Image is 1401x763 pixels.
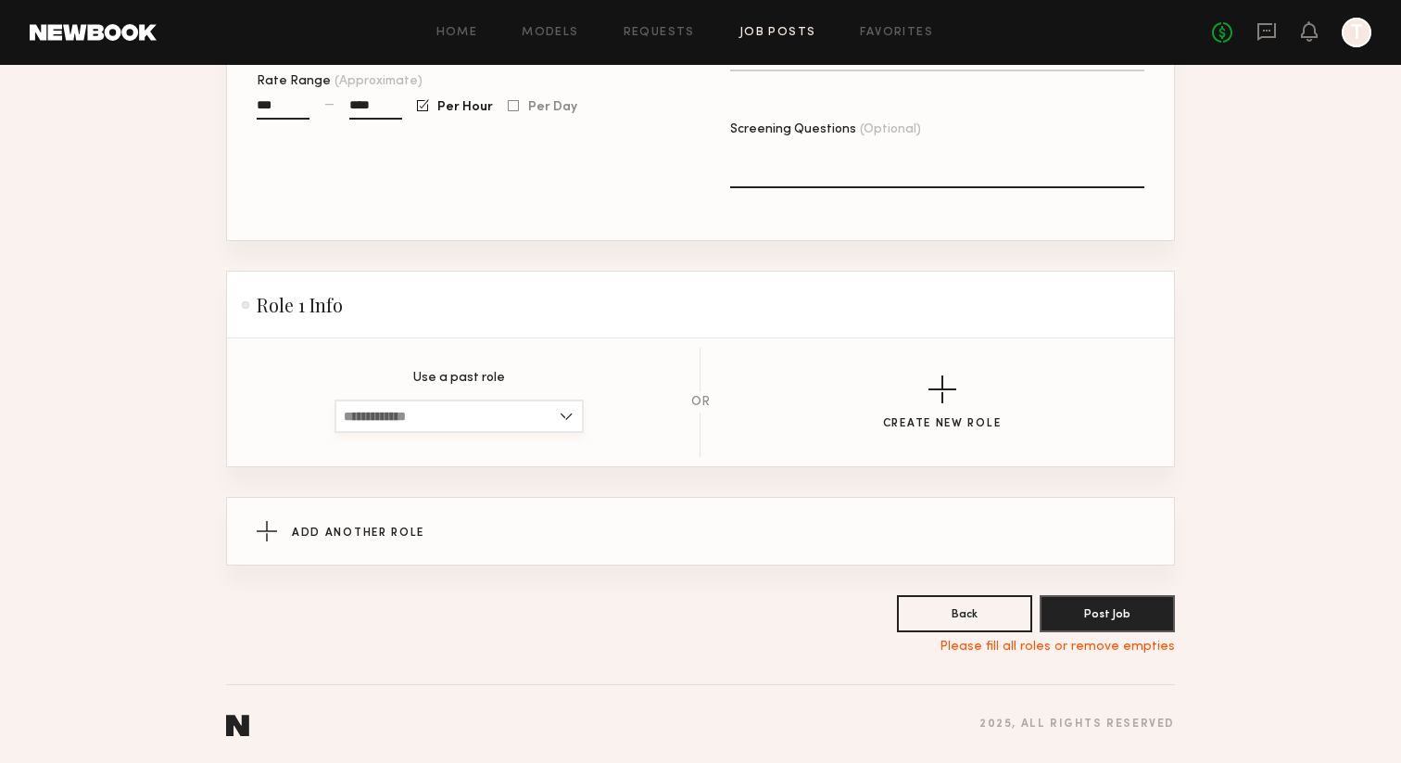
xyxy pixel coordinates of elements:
[292,528,424,539] span: Add Another Role
[979,718,1175,731] div: 2025 , all rights reserved
[691,396,710,409] div: OR
[883,375,1002,430] button: Create New Role
[436,27,478,39] a: Home
[730,123,1144,136] div: Screening Questions
[334,75,423,88] span: (Approximate)
[528,102,577,113] span: Per Day
[413,372,505,385] p: Use a past role
[1342,18,1371,47] a: T
[897,595,1032,632] button: Back
[242,294,343,316] h2: Role 1 Info
[226,640,1175,655] div: Please fill all roles or remove empties
[522,27,578,39] a: Models
[227,498,1174,565] button: Add Another Role
[624,27,695,39] a: Requests
[739,27,816,39] a: Job Posts
[860,123,921,136] span: (Optional)
[883,418,1002,430] div: Create New Role
[730,144,1144,188] textarea: Screening Questions(Optional)
[437,102,493,113] span: Per Hour
[1040,595,1175,632] button: Post Job
[324,98,334,111] div: —
[257,75,671,88] div: Rate Range
[860,27,933,39] a: Favorites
